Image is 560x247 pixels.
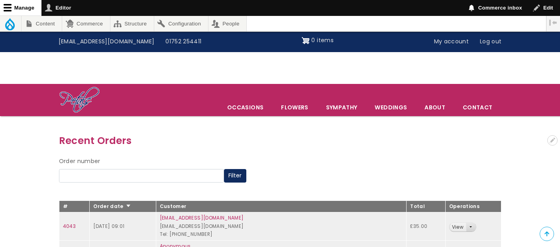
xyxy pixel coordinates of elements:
[407,212,445,241] td: £35.00
[273,99,316,116] a: Flowers
[53,34,160,49] a: [EMAIL_ADDRESS][DOMAIN_NAME]
[63,223,76,229] a: 4043
[302,34,310,47] img: Shopping cart
[154,16,208,31] a: Configuration
[407,200,445,212] th: Total
[93,203,131,210] a: Order date
[416,99,454,116] a: About
[546,16,560,29] button: Vertical orientation
[428,34,475,49] a: My account
[208,16,247,31] a: People
[22,16,62,31] a: Content
[366,99,415,116] span: Weddings
[445,200,501,212] th: Operations
[474,34,507,49] a: Log out
[302,34,334,47] a: Shopping cart 0 items
[160,214,244,221] a: [EMAIL_ADDRESS][DOMAIN_NAME]
[59,200,90,212] th: #
[59,86,100,114] img: Home
[454,99,501,116] a: Contact
[318,99,366,116] a: Sympathy
[311,36,333,44] span: 0 items
[62,16,110,31] a: Commerce
[59,157,100,166] label: Order number
[110,16,154,31] a: Structure
[156,200,407,212] th: Customer
[59,133,501,148] h3: Recent Orders
[160,34,207,49] a: 01752 254411
[156,212,407,241] td: [EMAIL_ADDRESS][DOMAIN_NAME] Tel: [PHONE_NUMBER]
[450,223,466,232] a: View
[547,135,558,146] button: Open configuration options
[224,169,246,183] button: Filter
[93,223,124,229] time: [DATE] 09:01
[219,99,272,116] span: Occasions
